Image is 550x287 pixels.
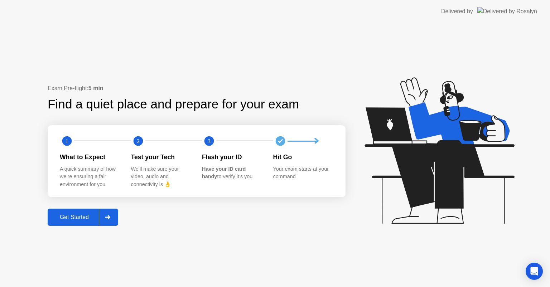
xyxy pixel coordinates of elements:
div: Hit Go [273,152,333,162]
text: 2 [136,138,139,145]
div: Get Started [50,214,99,220]
text: 1 [66,138,68,145]
div: What to Expect [60,152,120,162]
div: Find a quiet place and prepare for your exam [48,95,300,114]
div: A quick summary of how we’re ensuring a fair environment for you [60,165,120,189]
b: Have your ID card handy [202,166,246,180]
div: Test your Tech [131,152,191,162]
b: 5 min [88,85,103,91]
div: Your exam starts at your command [273,165,333,181]
div: Exam Pre-flight: [48,84,346,93]
img: Delivered by Rosalyn [477,7,537,15]
div: Delivered by [441,7,473,16]
text: 3 [208,138,211,145]
div: We’ll make sure your video, audio and connectivity is 👌 [131,165,191,189]
div: Open Intercom Messenger [526,263,543,280]
button: Get Started [48,209,118,226]
div: Flash your ID [202,152,262,162]
div: to verify it’s you [202,165,262,181]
